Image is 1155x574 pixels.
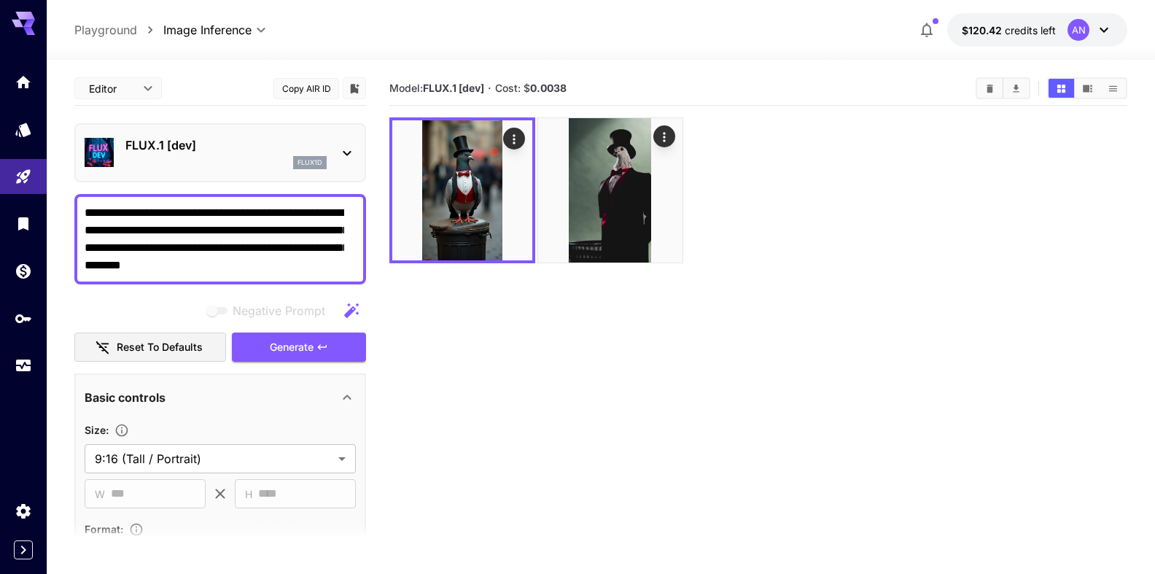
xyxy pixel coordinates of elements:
[503,128,525,150] div: Actions
[977,79,1003,98] button: Clear All
[125,136,327,154] p: FLUX.1 [dev]
[232,333,366,362] button: Generate
[15,120,32,139] div: Models
[14,540,33,559] button: Expand sidebar
[389,82,484,94] span: Model:
[530,82,567,94] b: 0.0038
[423,82,484,94] b: FLUX.1 [dev]
[495,82,567,94] span: Cost: $
[245,486,252,503] span: H
[1075,79,1100,98] button: Show media in video view
[1067,19,1089,41] div: AN
[95,486,105,503] span: W
[273,78,339,99] button: Copy AIR ID
[85,131,356,175] div: FLUX.1 [dev]flux1d
[962,23,1056,38] div: $120.41801
[15,309,32,327] div: API Keys
[1005,24,1056,36] span: credits left
[85,389,166,406] p: Basic controls
[15,73,32,91] div: Home
[85,424,109,436] span: Size :
[297,158,322,168] p: flux1d
[109,423,135,438] button: Adjust the dimensions of the generated image by specifying its width and height in pixels, or sel...
[74,21,137,39] a: Playground
[85,380,356,415] div: Basic controls
[270,338,314,357] span: Generate
[15,262,32,280] div: Wallet
[1047,77,1127,99] div: Show media in grid viewShow media in video viewShow media in list view
[233,302,325,319] span: Negative Prompt
[1049,79,1074,98] button: Show media in grid view
[74,333,226,362] button: Reset to defaults
[976,77,1030,99] div: Clear AllDownload All
[15,357,32,375] div: Usage
[1003,79,1029,98] button: Download All
[89,81,134,96] span: Editor
[348,79,361,97] button: Add to library
[653,125,675,147] div: Actions
[1100,79,1126,98] button: Show media in list view
[15,502,32,520] div: Settings
[163,21,252,39] span: Image Inference
[488,79,491,97] p: ·
[947,13,1127,47] button: $120.41801AN
[538,118,682,263] img: rBh+bsYiCZpSftrPGCe+Wkpc7p0tbBmcs8dDEZDCzUbmdZTE6Niwqc3UK85ClSr8QWgAABCBFCg31lgiIFcCU8KOjH8KmDX7y...
[392,120,532,260] img: kSEeqyj6OldTC+I0GTFYdSpJSVBYpHx7tVCUuO6d0VGl6QkQpzJtlaEa0PZeS1KI+sd8t4ysyy9pgry6K0AAAA=
[95,450,332,468] span: 9:16 (Tall / Portrait)
[15,214,32,233] div: Library
[74,21,163,39] nav: breadcrumb
[15,168,32,186] div: Playground
[203,301,337,319] span: Negative prompts are not compatible with the selected model.
[962,24,1005,36] span: $120.42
